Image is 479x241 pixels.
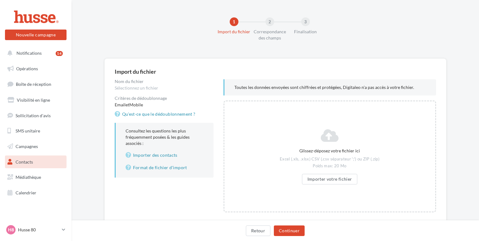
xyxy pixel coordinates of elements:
div: Import du fichier [214,29,254,35]
p: Consultez les questions les plus fréquemment posées & les guides associés : [126,128,204,171]
a: Visibilité en ligne [4,94,68,107]
span: Notifications [16,50,42,56]
a: H8 Husse 80 [5,224,67,236]
div: Correspondance des champs [250,29,290,41]
div: Excel (.xls, .xlsx) CSV (.csv séparateur ';') ou ZIP (.zip) [277,156,382,162]
a: Boîte de réception [4,77,68,91]
span: Mobile [129,102,143,107]
div: Glissez-déposez votre fichier ici [277,148,382,154]
div: 1 [230,17,238,26]
a: Contacts [4,155,68,169]
button: Retour [246,225,270,236]
div: 14 [56,51,63,56]
p: Husse 80 [18,227,59,233]
a: Calendrier [4,186,68,199]
span: H8 [8,227,14,233]
div: 3 [301,17,310,26]
button: Continuer [274,225,305,236]
span: SMS unitaire [16,128,40,133]
button: Importer votre fichier [302,174,357,184]
span: et [126,102,129,107]
a: Médiathèque [4,171,68,184]
a: Opérations [4,62,68,75]
div: 2 [265,17,274,26]
span: Médiathèque [16,174,41,180]
span: Calendrier [16,190,36,195]
a: Importer des contacts [126,151,204,159]
span: Email [115,102,126,107]
div: Critères de dédoublonnage [115,96,214,100]
span: Visibilité en ligne [17,97,50,103]
a: Sollicitation d'avis [4,109,68,122]
span: Boîte de réception [16,81,51,87]
a: Qu'est-ce que le dédoublonnement ? [115,110,198,118]
span: Sollicitation d'avis [16,113,51,118]
a: SMS unitaire [4,124,68,137]
span: Opérations [16,66,38,71]
span: Contacts [16,159,33,165]
p: Toutes les données envoyées sont chiffrées et protégées, Digitaleo n'a pas accès à votre fichier. [234,84,426,90]
button: Nouvelle campagne [5,30,67,40]
div: Finalisation [286,29,325,35]
div: Import du fichier [115,69,436,74]
div: Poids max: 20 Mo [277,163,382,169]
a: Campagnes [4,140,68,153]
span: Campagnes [16,144,38,149]
div: Nom du fichier [115,79,214,84]
a: Format de fichier d'import [126,164,204,171]
button: Notifications 14 [4,47,65,60]
div: Sélectionnez un fichier [115,85,214,91]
